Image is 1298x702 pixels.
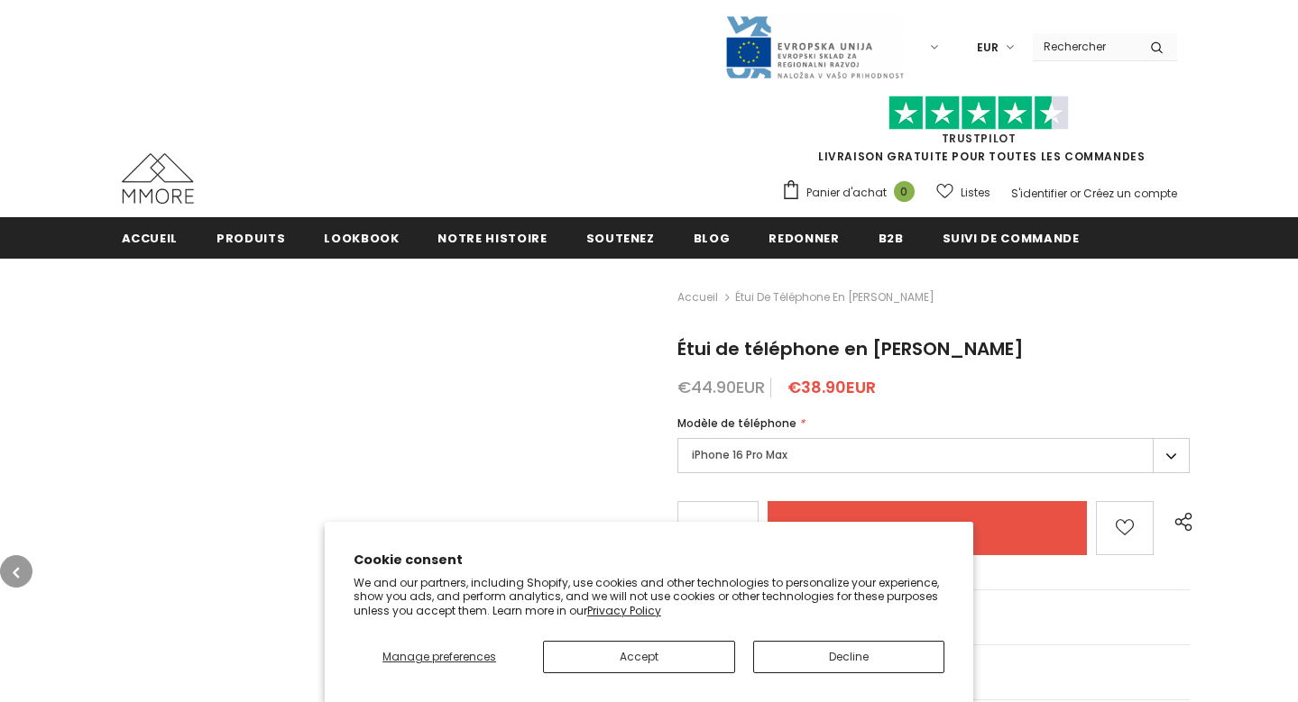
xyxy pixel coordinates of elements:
[694,217,731,258] a: Blog
[354,641,526,673] button: Manage preferences
[1083,186,1177,201] a: Créez un compte
[724,14,905,80] img: Javni Razpis
[354,576,945,618] p: We and our partners, including Shopify, use cookies and other technologies to personalize your ex...
[324,217,399,258] a: Lookbook
[694,230,731,247] span: Blog
[879,217,904,258] a: B2B
[437,230,547,247] span: Notre histoire
[216,230,285,247] span: Produits
[936,177,990,208] a: Listes
[586,217,655,258] a: soutenez
[894,181,915,202] span: 0
[382,649,496,664] span: Manage preferences
[942,131,1017,146] a: TrustPilot
[888,96,1069,131] img: Faites confiance aux étoiles pilotes
[879,230,904,247] span: B2B
[1070,186,1081,201] span: or
[122,217,179,258] a: Accueil
[961,184,990,202] span: Listes
[787,376,876,398] span: €38.90EUR
[753,641,944,673] button: Decline
[543,641,734,673] button: Accept
[122,230,179,247] span: Accueil
[977,39,999,57] span: EUR
[943,217,1080,258] a: Suivi de commande
[1011,186,1067,201] a: S'identifier
[781,179,924,206] a: Panier d'achat 0
[1033,33,1137,59] input: Search Site
[769,217,839,258] a: Redonner
[769,230,839,247] span: Redonner
[781,104,1177,164] span: LIVRAISON GRATUITE POUR TOUTES LES COMMANDES
[806,184,887,202] span: Panier d'achat
[677,287,718,308] a: Accueil
[735,287,934,308] span: Étui de téléphone en [PERSON_NAME]
[324,230,399,247] span: Lookbook
[677,415,796,431] span: Modèle de téléphone
[587,603,661,618] a: Privacy Policy
[768,501,1087,555] input: Add to cart
[943,230,1080,247] span: Suivi de commande
[216,217,285,258] a: Produits
[122,153,194,204] img: Cas MMORE
[354,551,945,570] h2: Cookie consent
[677,376,765,398] span: €44.90EUR
[586,230,655,247] span: soutenez
[677,336,1024,361] span: Étui de téléphone en [PERSON_NAME]
[724,39,905,54] a: Javni Razpis
[677,438,1191,473] label: iPhone 16 Pro Max
[437,217,547,258] a: Notre histoire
